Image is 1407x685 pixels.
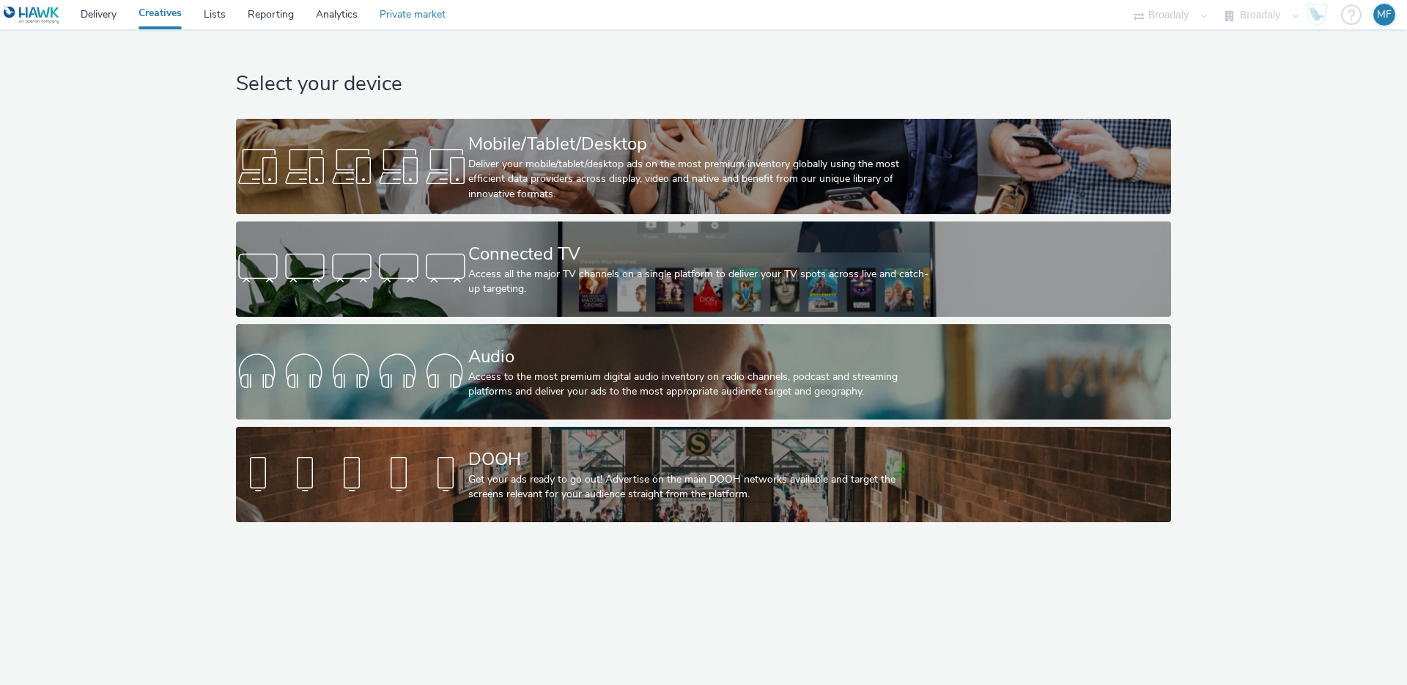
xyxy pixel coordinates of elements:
[236,427,1170,522] a: DOOHGet your ads ready to go out! Advertise on the main DOOH networks available and target the sc...
[236,221,1170,317] a: Connected TVAccess all the major TV channels on a single platform to deliver your TV spots across...
[468,157,933,202] div: Deliver your mobile/tablet/desktop ads on the most premium inventory globally using the most effi...
[468,472,933,502] div: Get your ads ready to go out! Advertise on the main DOOH networks available and target the screen...
[468,131,933,157] div: Mobile/Tablet/Desktop
[1377,4,1392,26] div: MF
[468,370,933,400] div: Access to the most premium digital audio inventory on radio channels, podcast and streaming platf...
[468,241,933,267] div: Connected TV
[468,344,933,370] div: Audio
[236,119,1170,214] a: Mobile/Tablet/DesktopDeliver your mobile/tablet/desktop ads on the most premium inventory globall...
[4,6,60,24] img: undefined Logo
[1306,3,1334,26] a: Hawk Academy
[236,324,1170,420] a: AudioAccess to the most premium digital audio inventory on radio channels, podcast and streaming ...
[468,447,933,472] div: DOOH
[236,70,1170,98] h1: Select your device
[468,267,933,297] div: Access all the major TV channels on a single platform to deliver your TV spots across live and ca...
[1306,3,1328,26] img: Hawk Academy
